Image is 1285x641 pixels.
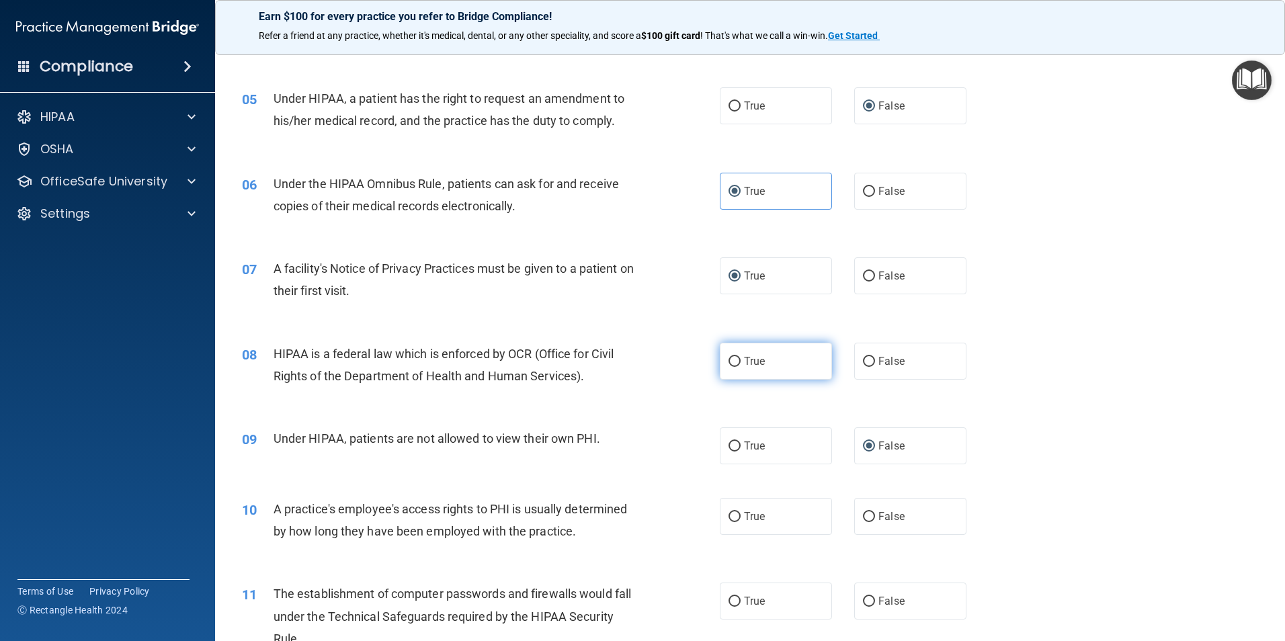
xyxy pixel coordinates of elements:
[744,595,765,607] span: True
[242,261,257,277] span: 07
[16,141,196,157] a: OSHA
[878,355,905,368] span: False
[828,30,880,41] a: Get Started
[878,595,905,607] span: False
[729,357,741,367] input: True
[16,109,196,125] a: HIPAA
[729,597,741,607] input: True
[700,30,828,41] span: ! That's what we call a win-win.
[242,177,257,193] span: 06
[729,512,741,522] input: True
[729,187,741,197] input: True
[828,30,878,41] strong: Get Started
[89,585,150,598] a: Privacy Policy
[1232,60,1272,100] button: Open Resource Center
[274,261,634,298] span: A facility's Notice of Privacy Practices must be given to a patient on their first visit.
[242,431,257,447] span: 09
[744,269,765,282] span: True
[40,109,75,125] p: HIPAA
[259,30,641,41] span: Refer a friend at any practice, whether it's medical, dental, or any other speciality, and score a
[878,510,905,523] span: False
[729,271,741,282] input: True
[242,502,257,518] span: 10
[16,14,199,41] img: PMB logo
[744,99,765,112] span: True
[878,439,905,452] span: False
[744,355,765,368] span: True
[641,30,700,41] strong: $100 gift card
[274,177,619,213] span: Under the HIPAA Omnibus Rule, patients can ask for and receive copies of their medical records el...
[40,173,167,189] p: OfficeSafe University
[744,510,765,523] span: True
[878,185,905,198] span: False
[40,141,74,157] p: OSHA
[863,597,875,607] input: False
[863,357,875,367] input: False
[17,603,128,617] span: Ⓒ Rectangle Health 2024
[242,587,257,603] span: 11
[40,206,90,222] p: Settings
[744,439,765,452] span: True
[744,185,765,198] span: True
[863,187,875,197] input: False
[863,101,875,112] input: False
[863,512,875,522] input: False
[274,431,600,445] span: Under HIPAA, patients are not allowed to view their own PHI.
[729,441,741,452] input: True
[863,271,875,282] input: False
[242,91,257,108] span: 05
[274,502,628,538] span: A practice's employee's access rights to PHI is usually determined by how long they have been emp...
[16,206,196,222] a: Settings
[259,10,1241,23] p: Earn $100 for every practice you refer to Bridge Compliance!
[16,173,196,189] a: OfficeSafe University
[274,347,614,383] span: HIPAA is a federal law which is enforced by OCR (Office for Civil Rights of the Department of Hea...
[729,101,741,112] input: True
[17,585,73,598] a: Terms of Use
[878,99,905,112] span: False
[242,347,257,363] span: 08
[40,57,133,76] h4: Compliance
[878,269,905,282] span: False
[863,441,875,452] input: False
[274,91,624,128] span: Under HIPAA, a patient has the right to request an amendment to his/her medical record, and the p...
